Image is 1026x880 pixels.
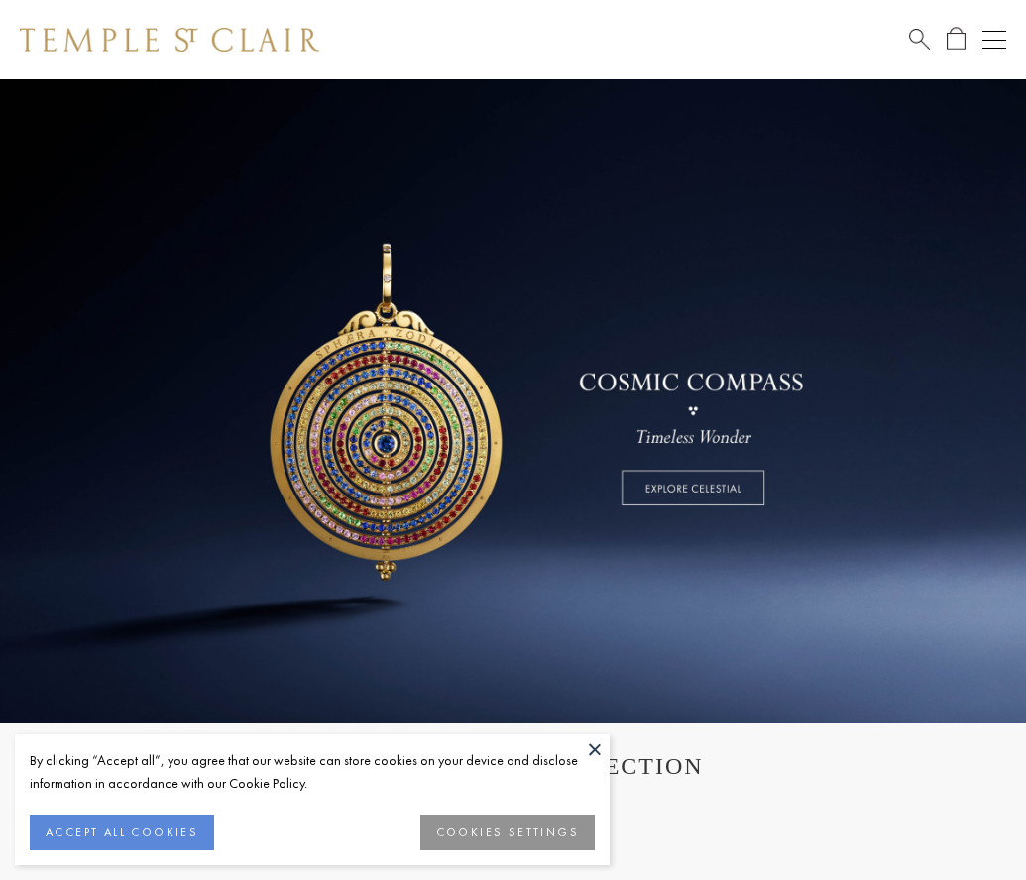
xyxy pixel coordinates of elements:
a: Open Shopping Bag [947,27,966,52]
button: ACCEPT ALL COOKIES [30,815,214,850]
button: Open navigation [982,28,1006,52]
img: Temple St. Clair [20,28,319,52]
a: Search [909,27,930,52]
button: COOKIES SETTINGS [420,815,595,850]
div: By clicking “Accept all”, you agree that our website can store cookies on your device and disclos... [30,749,595,795]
